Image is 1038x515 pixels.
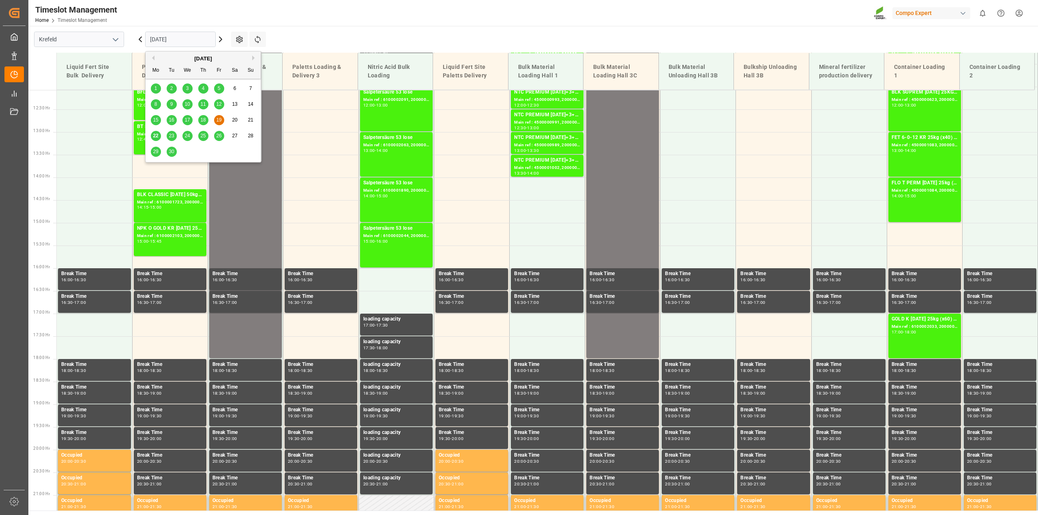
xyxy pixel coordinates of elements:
div: - [375,346,376,350]
div: Choose Tuesday, September 2nd, 2025 [167,83,177,94]
span: 13:00 Hr [33,128,50,133]
div: - [375,323,376,327]
div: Break Time [892,270,958,278]
div: 16:00 [816,278,828,282]
span: 9 [170,101,173,107]
div: 16:30 [61,301,73,304]
div: Break Time [288,270,354,278]
div: Break Time [61,270,128,278]
div: 16:00 [892,278,903,282]
div: Choose Thursday, September 4th, 2025 [198,83,208,94]
span: 16:30 Hr [33,287,50,292]
button: open menu [109,33,121,46]
span: 2 [170,85,173,91]
div: 15:00 [150,205,162,209]
div: 16:00 [137,278,149,282]
span: 19 [216,117,221,123]
span: 23 [169,133,174,139]
span: 15:30 Hr [33,242,50,246]
div: Main ref : 6100001840, 2000001408 [137,96,203,103]
button: Next Month [252,56,257,60]
span: 26 [216,133,221,139]
div: NPK O GOLD KR [DATE] 25kg (x60) IT [137,224,203,233]
div: Main ref : 6100001890, 2000001509 [363,187,429,194]
div: Compo Expert [892,7,970,19]
span: 12:30 Hr [33,106,50,110]
div: Main ref : 6100002004, 2000001238 [137,131,203,138]
div: 16:00 [514,278,526,282]
div: Main ref : 4500001083, 2000001103 [892,142,958,149]
div: Break Time [439,293,505,301]
div: 15:00 [905,194,916,198]
div: 12:30 [514,126,526,130]
span: 12 [216,101,221,107]
div: Paletts Loading & Delivery 1 [139,60,201,83]
div: - [526,171,527,175]
div: - [73,369,74,372]
div: 17:00 [225,301,237,304]
div: Salpetersäure 53 lose [363,179,429,187]
div: Timeslot Management [35,4,117,16]
div: We [182,66,193,76]
div: NTC PREMIUM [DATE]+3+TE BULK [514,88,580,96]
div: - [375,149,376,152]
div: 15:00 [376,194,388,198]
div: 16:30 [74,278,86,282]
div: Choose Monday, September 15th, 2025 [151,115,161,125]
div: 16:30 [527,278,539,282]
div: Break Time [590,270,656,278]
div: - [979,278,980,282]
span: 1 [154,85,157,91]
span: 28 [248,133,253,139]
span: 22 [153,133,158,139]
div: - [677,278,678,282]
div: 12:45 [137,137,149,141]
span: 30 [169,149,174,154]
div: - [752,278,753,282]
div: Break Time [288,293,354,301]
div: Break Time [61,361,128,369]
div: 16:30 [212,301,224,304]
div: [DATE] [146,55,261,63]
div: - [526,278,527,282]
div: BT SPORT [DATE] 25%UH 3M 25kg (x40) INTBFL 10-4-7 SL (KABRI Rw) 1000L IBCBLK PREMIUM [DATE]+3+TE ... [137,123,203,131]
div: Main ref : 6100002033, 2000001533 [892,323,958,330]
span: 4 [202,85,205,91]
div: - [828,301,829,304]
div: Choose Sunday, September 7th, 2025 [246,83,256,94]
div: Break Time [212,293,279,301]
div: 16:00 [288,278,300,282]
div: - [903,103,904,107]
div: FET 6-0-12 KR 25kg (x40) EN;FET 6-0-12 KR 25kgx40 DE,AT,FR,ES,IT [892,134,958,142]
span: 8 [154,101,157,107]
div: Sa [230,66,240,76]
span: 10 [184,101,190,107]
div: Break Time [212,361,279,369]
div: - [148,205,150,209]
div: BFL Aktiv [DATE] SL 1000L IBC MTOBFL KELP BIO SL (2024) 10L (x60) ES,PTBFL KELP BIO SL (2024) 800... [137,88,203,96]
div: 13:30 [514,171,526,175]
div: 15:00 [363,239,375,243]
div: - [375,239,376,243]
div: 16:00 [439,278,450,282]
div: Container Loading 2 [966,60,1028,83]
div: Break Time [665,293,731,301]
img: Screenshot%202023-09-29%20at%2010.02.21.png_1712312052.png [874,6,887,20]
div: NTC PREMIUM [DATE]+3+TE BULK [514,111,580,119]
div: - [450,278,452,282]
div: 12:00 [363,103,375,107]
span: 20 [232,117,237,123]
div: 16:30 [225,278,237,282]
div: Main ref : 4500000993, 2000001025 [514,96,580,103]
div: Bulk Material Loading Hall 3C [590,60,652,83]
div: 14:00 [905,149,916,152]
div: Main ref : 6100002044, 2000001547 [363,233,429,239]
div: Mo [151,66,161,76]
div: Choose Saturday, September 27th, 2025 [230,131,240,141]
div: 17:00 [527,301,539,304]
div: 17:00 [905,301,916,304]
div: 16:30 [905,278,916,282]
div: - [300,278,301,282]
div: Main ref : 4500000989, 2000001025 [514,142,580,149]
div: - [526,103,527,107]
